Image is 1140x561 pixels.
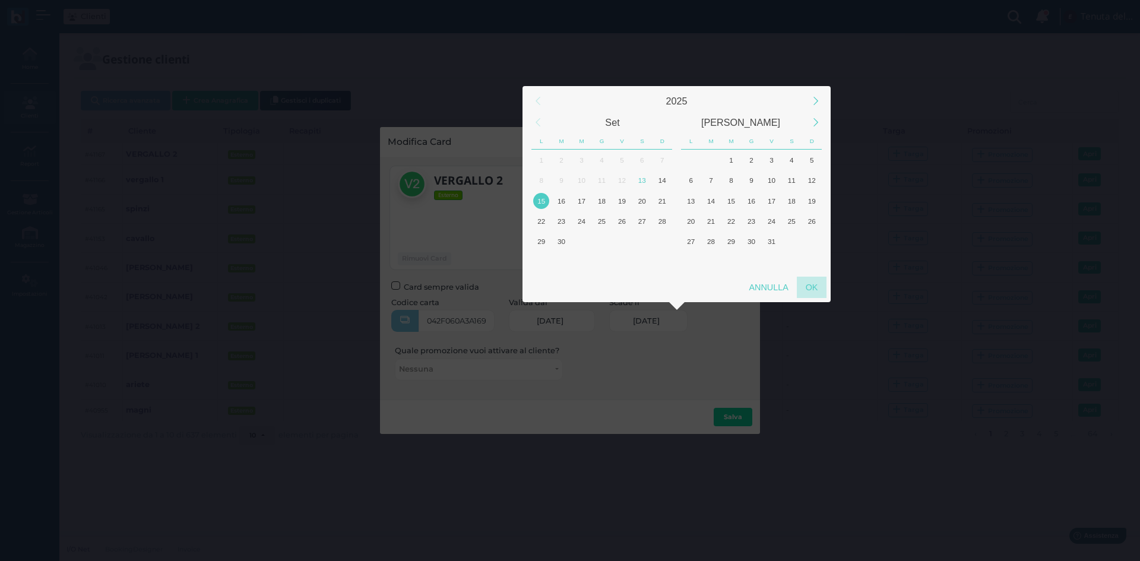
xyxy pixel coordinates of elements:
[802,150,822,170] div: Domenica, Ottobre 5
[612,150,632,170] div: Venerdì, Settembre 5
[574,193,590,209] div: 17
[612,211,632,231] div: Venerdì, Settembre 26
[632,252,652,272] div: Sabato, Ottobre 11
[552,170,572,191] div: Martedì, Settembre 9
[703,233,719,249] div: 28
[743,233,759,249] div: 30
[781,133,802,150] div: Sabato
[781,170,802,191] div: Sabato, Ottobre 11
[552,252,572,272] div: Martedì, Ottobre 7
[553,152,569,168] div: 2
[804,172,820,188] div: 12
[549,90,805,112] div: 2025
[572,232,592,252] div: Mercoledì, Ottobre 1
[592,252,612,272] div: Giovedì, Ottobre 9
[743,213,759,229] div: 23
[533,233,549,249] div: 29
[572,150,592,170] div: Mercoledì, Settembre 3
[804,213,820,229] div: 26
[594,152,610,168] div: 4
[592,150,612,170] div: Giovedì, Settembre 4
[552,133,572,150] div: Martedì
[681,170,701,191] div: Lunedì, Ottobre 6
[677,112,805,133] div: Ottobre
[721,133,742,150] div: Mercoledì
[594,172,610,188] div: 11
[652,133,672,150] div: Domenica
[531,133,552,150] div: Lunedì
[531,211,552,231] div: Lunedì, Settembre 22
[632,133,652,150] div: Sabato
[797,277,826,298] div: OK
[634,193,650,209] div: 20
[592,211,612,231] div: Giovedì, Settembre 25
[652,191,672,211] div: Domenica, Settembre 21
[553,172,569,188] div: 9
[652,232,672,252] div: Domenica, Ottobre 5
[531,191,552,211] div: Lunedì, Settembre 15
[614,172,630,188] div: 12
[761,191,781,211] div: Venerdì, Ottobre 17
[781,252,802,272] div: Sabato, Novembre 8
[743,193,759,209] div: 16
[683,172,699,188] div: 6
[632,150,652,170] div: Sabato, Settembre 6
[764,233,780,249] div: 31
[743,172,759,188] div: 9
[574,172,590,188] div: 10
[802,191,822,211] div: Domenica, Ottobre 19
[803,110,828,135] div: Next Month
[553,193,569,209] div: 16
[652,252,672,272] div: Domenica, Ottobre 12
[634,213,650,229] div: 27
[721,232,742,252] div: Mercoledì, Ottobre 29
[553,213,569,229] div: 23
[614,152,630,168] div: 5
[742,232,762,252] div: Giovedì, Ottobre 30
[784,213,800,229] div: 25
[652,170,672,191] div: Domenica, Settembre 14
[533,213,549,229] div: 22
[723,213,739,229] div: 22
[764,213,780,229] div: 24
[742,252,762,272] div: Giovedì, Novembre 6
[552,211,572,231] div: Martedì, Settembre 23
[553,233,569,249] div: 30
[652,150,672,170] div: Domenica, Settembre 7
[572,211,592,231] div: Mercoledì, Settembre 24
[35,9,78,18] span: Assistenza
[701,252,721,272] div: Martedì, Novembre 4
[683,193,699,209] div: 13
[552,232,572,252] div: Martedì, Settembre 30
[721,211,742,231] div: Mercoledì, Ottobre 22
[742,211,762,231] div: Giovedì, Ottobre 23
[681,252,701,272] div: Lunedì, Novembre 3
[804,193,820,209] div: 19
[784,193,800,209] div: 18
[533,152,549,168] div: 1
[574,213,590,229] div: 24
[740,277,797,298] div: Annulla
[764,172,780,188] div: 10
[634,172,650,188] div: 13
[681,211,701,231] div: Lunedì, Ottobre 20
[632,191,652,211] div: Sabato, Settembre 20
[721,170,742,191] div: Mercoledì, Ottobre 8
[742,150,762,170] div: Giovedì, Ottobre 2
[612,252,632,272] div: Venerdì, Ottobre 10
[654,193,670,209] div: 21
[552,191,572,211] div: Martedì, Settembre 16
[612,170,632,191] div: Venerdì, Settembre 12
[531,150,552,170] div: Lunedì, Settembre 1
[723,172,739,188] div: 8
[723,152,739,168] div: 1
[723,233,739,249] div: 29
[654,172,670,188] div: 14
[802,133,822,150] div: Domenica
[681,191,701,211] div: Lunedì, Ottobre 13
[701,191,721,211] div: Martedì, Ottobre 14
[549,112,677,133] div: Settembre
[701,133,721,150] div: Martedì
[742,133,762,150] div: Giovedì
[594,213,610,229] div: 25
